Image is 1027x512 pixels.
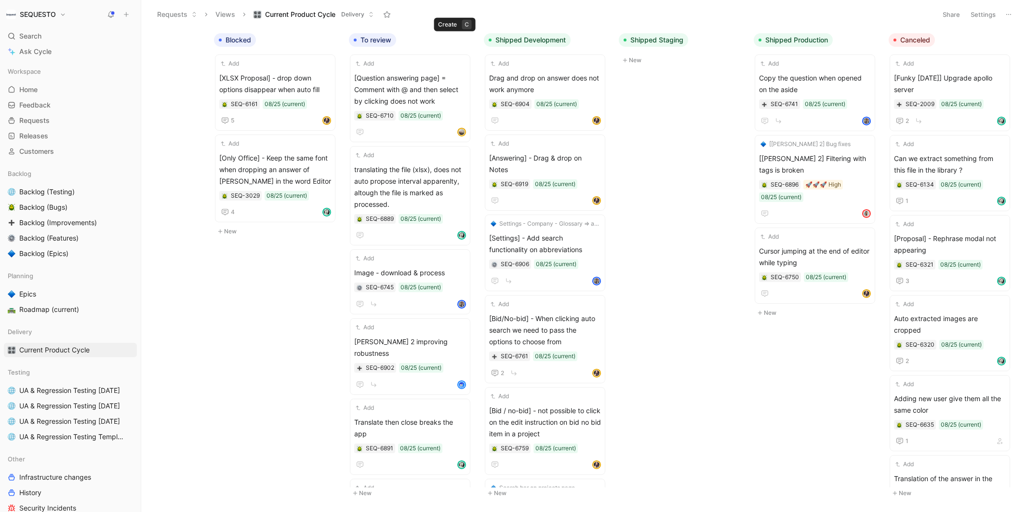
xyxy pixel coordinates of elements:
[492,262,497,268] img: ⚙️
[8,188,15,196] img: 🌐
[6,344,17,356] button: 🎛️
[501,444,529,453] div: SEQ-6759
[19,30,41,42] span: Search
[357,446,362,452] img: 🪲
[354,403,375,413] button: Add
[8,346,15,354] img: 🎛️
[4,98,137,112] a: Feedback
[354,254,375,263] button: Add
[400,283,441,292] div: 08/25 (current)
[805,180,841,189] div: 🚀🚀🚀 High
[4,383,137,398] a: 🌐UA & Regression Testing [DATE]
[906,180,934,189] div: SEQ-6134
[226,35,251,45] span: Blocked
[761,181,768,188] div: 🪲
[219,152,331,187] span: [Only Office] - Keep the same font when dropping an answer of [PERSON_NAME] in the word Editor
[501,370,504,376] span: 2
[760,141,766,147] img: 🔷
[4,343,137,357] a: 🎛️Current Product Cycle
[249,7,378,22] button: 🎛️Current Product CycleDelivery
[4,216,137,230] a: ➕Backlog (Improvements)
[894,233,1006,256] span: [Proposal] - Rephrase modal not appearing
[356,216,363,222] button: 🪲
[219,115,236,126] button: 5
[350,318,470,395] a: Add[PERSON_NAME] 2 improving robustness08/25 (current)avatar
[896,101,903,108] div: ➕
[771,272,799,282] div: SEQ-6750
[894,115,911,127] button: 2
[354,72,466,107] span: [Question answering page] = Comment with @ and then select by clicking does not work
[761,274,768,281] div: 🪲
[19,85,38,94] span: Home
[458,129,465,135] img: avatar
[890,54,1010,131] a: Add[Funky [DATE]] Upgrade apollo server08/25 (current)2avatar
[8,234,15,242] img: ⚙️
[4,64,137,79] div: Workspace
[941,340,982,350] div: 08/25 (current)
[19,116,50,125] span: Requests
[19,432,124,442] span: UA & Regression Testing Template
[221,101,228,108] button: 🪲
[501,179,528,189] div: SEQ-6919
[8,203,15,211] img: 🪲
[889,33,935,47] button: Canceled
[755,228,875,304] a: AddCursor jumping at the end of editor while typing08/25 (current)avatar
[896,102,902,108] img: ➕
[19,305,79,314] span: Roadmap (current)
[4,269,137,317] div: Planning🔷Epics🛣️Roadmap (current)
[215,54,335,131] a: Add[XLSX Proposal] - drop down options disappear when auto fill08/25 (current)5avatar
[593,278,600,284] img: avatar
[491,101,498,108] button: 🪲
[19,233,79,243] span: Backlog (Features)
[8,271,33,281] span: Planning
[6,288,17,300] button: 🔷
[896,422,902,428] img: 🪲
[492,354,497,360] img: ➕
[4,246,137,261] a: 🔷Backlog (Epics)
[941,99,982,109] div: 08/25 (current)
[357,113,362,119] img: 🪲
[356,445,363,452] button: 🪲
[906,99,934,109] div: SEQ-2009
[354,323,375,332] button: Add
[759,245,871,269] span: Cursor jumping at the end of editor while typing
[4,144,137,159] a: Customers
[8,433,15,441] img: 🌐
[491,261,498,268] button: ⚙️
[341,10,364,19] span: Delivery
[6,248,17,259] button: 🔷
[366,283,394,292] div: SEQ-6745
[4,231,137,245] a: ⚙️Backlog (Features)
[938,8,964,21] button: Share
[6,217,17,229] button: ➕
[265,99,305,109] div: 08/25 (current)
[501,99,530,109] div: SEQ-6904
[4,399,137,413] a: 🌐UA & Regression Testing [DATE]
[896,421,903,428] div: 🪲
[769,139,851,149] span: [[PERSON_NAME] 2] Bug fixes
[401,363,441,373] div: 08/25 (current)
[4,302,137,317] a: 🛣️Roadmap (current)
[896,341,903,348] div: 🪲
[4,8,68,21] button: SEQUESTOSEQUESTO
[231,191,260,201] div: SEQ-3029
[489,232,601,256] span: [Settings] - Add search functionality on abbreviations
[458,381,465,388] img: avatar
[356,112,363,119] button: 🪲
[491,181,498,188] div: 🪲
[323,209,330,216] img: avatar
[630,35,683,45] span: Shipped Staging
[221,192,228,199] button: 🪲
[354,267,466,279] span: Image - download & process
[214,33,256,47] button: Blocked
[357,285,362,291] img: ⚙️
[4,324,137,357] div: Delivery🎛️Current Product Cycle
[489,219,601,229] button: 🔷Settings - Company - Glossary => alphabetical order + search functionality
[219,59,240,68] button: Add
[593,117,600,124] img: avatar
[366,444,393,453] div: SEQ-6891
[896,262,902,268] img: 🪲
[489,152,601,175] span: [Answering] - Drag & drop on Notes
